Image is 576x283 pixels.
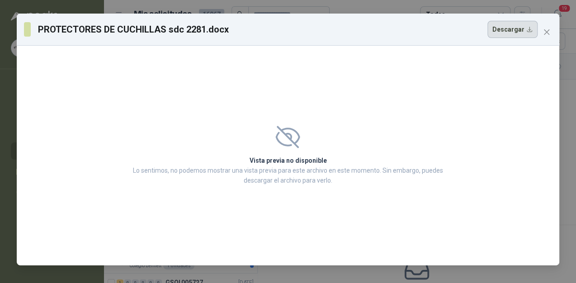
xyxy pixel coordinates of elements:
[539,25,554,39] button: Close
[130,156,446,165] h2: Vista previa no disponible
[487,21,538,38] button: Descargar
[543,28,550,36] span: close
[38,23,229,36] h3: PROTECTORES DE CUCHILLAS sdc 2281.docx
[130,165,446,185] p: Lo sentimos, no podemos mostrar una vista previa para este archivo en este momento. Sin embargo, ...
